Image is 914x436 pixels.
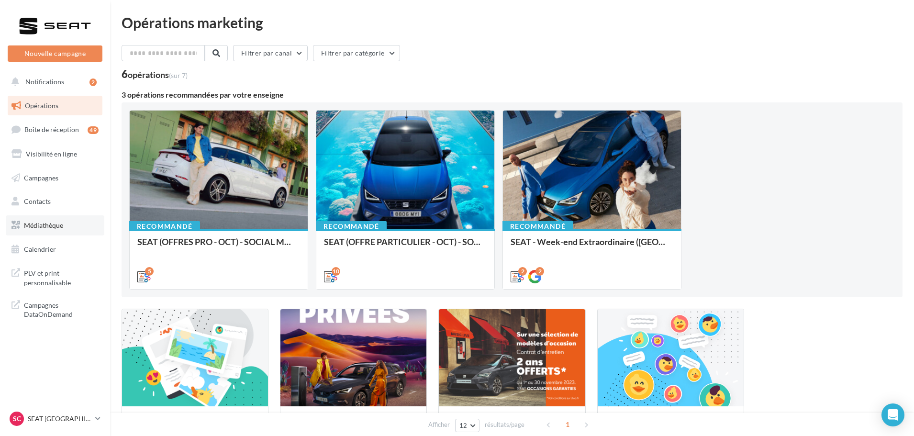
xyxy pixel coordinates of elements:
[24,245,56,253] span: Calendrier
[560,417,575,432] span: 1
[316,221,387,232] div: Recommandé
[8,45,102,62] button: Nouvelle campagne
[459,422,468,429] span: 12
[24,267,99,287] span: PLV et print personnalisable
[122,69,188,79] div: 6
[24,197,51,205] span: Contacts
[332,267,340,276] div: 10
[24,221,63,229] span: Médiathèque
[25,78,64,86] span: Notifications
[6,72,100,92] button: Notifications 2
[128,70,188,79] div: opérations
[26,150,77,158] span: Visibilité en ligne
[122,91,903,99] div: 3 opérations recommandées par votre enseigne
[518,267,527,276] div: 2
[25,101,58,110] span: Opérations
[145,267,154,276] div: 5
[6,119,104,140] a: Boîte de réception49
[511,237,673,256] div: SEAT - Week-end Extraordinaire ([GEOGRAPHIC_DATA]) - OCTOBRE
[881,403,904,426] div: Open Intercom Messenger
[122,15,903,30] div: Opérations marketing
[324,237,487,256] div: SEAT (OFFRE PARTICULIER - OCT) - SOCIAL MEDIA
[6,144,104,164] a: Visibilité en ligne
[137,237,300,256] div: SEAT (OFFRES PRO - OCT) - SOCIAL MEDIA
[6,215,104,235] a: Médiathèque
[428,420,450,429] span: Afficher
[6,96,104,116] a: Opérations
[233,45,308,61] button: Filtrer par canal
[535,267,544,276] div: 2
[169,71,188,79] span: (sur 7)
[89,78,97,86] div: 2
[6,168,104,188] a: Campagnes
[13,414,21,424] span: SC
[24,173,58,181] span: Campagnes
[8,410,102,428] a: SC SEAT [GEOGRAPHIC_DATA]
[6,295,104,323] a: Campagnes DataOnDemand
[485,420,524,429] span: résultats/page
[6,263,104,291] a: PLV et print personnalisable
[24,299,99,319] span: Campagnes DataOnDemand
[24,125,79,134] span: Boîte de réception
[88,126,99,134] div: 49
[455,419,479,432] button: 12
[129,221,200,232] div: Recommandé
[6,191,104,212] a: Contacts
[28,414,91,424] p: SEAT [GEOGRAPHIC_DATA]
[6,239,104,259] a: Calendrier
[502,221,573,232] div: Recommandé
[313,45,400,61] button: Filtrer par catégorie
